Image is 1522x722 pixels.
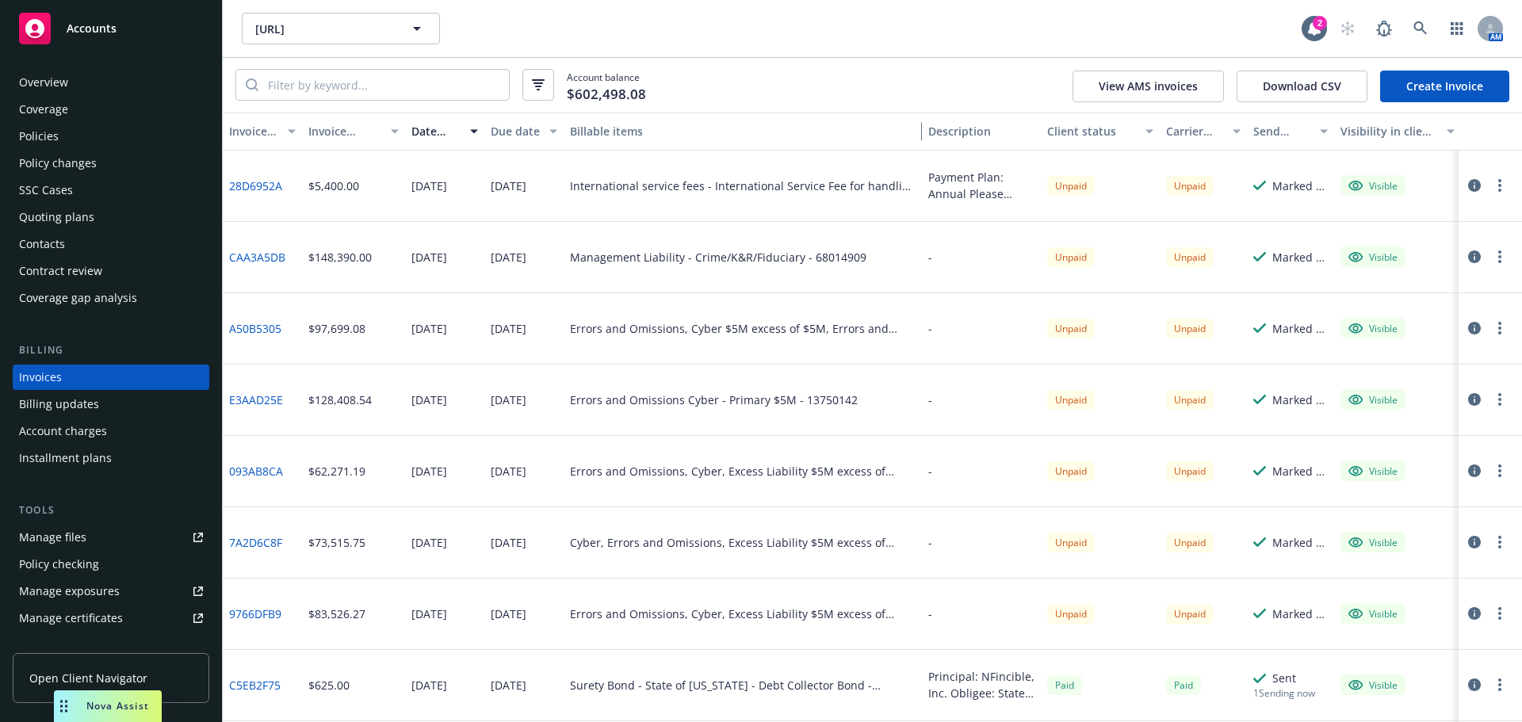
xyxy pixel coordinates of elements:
[411,249,447,265] div: [DATE]
[308,320,365,337] div: $97,699.08
[1166,123,1223,139] div: Carrier status
[1166,675,1201,695] div: Paid
[1348,678,1398,692] div: Visible
[54,690,74,722] div: Drag to move
[1047,533,1095,552] div: Unpaid
[1166,247,1214,267] div: Unpaid
[570,677,916,693] div: Surety Bond - State of [US_STATE] - Debt Collector Bond - 1117397
[928,534,932,551] div: -
[928,668,1034,701] div: Principal: NFincible, Inc. Obligee: State of [US_STATE] Bond Amount: $50,000 Debt Collector Bond ...
[19,151,97,176] div: Policy changes
[411,178,447,194] div: [DATE]
[411,320,447,337] div: [DATE]
[1348,464,1398,478] div: Visible
[491,463,526,479] div: [DATE]
[928,392,932,408] div: -
[308,677,350,693] div: $625.00
[491,249,526,265] div: [DATE]
[19,365,62,390] div: Invoices
[491,605,526,622] div: [DATE]
[1272,178,1328,194] div: Marked as sent
[255,21,392,37] span: [URL]
[1441,13,1473,44] a: Switch app
[564,113,922,151] button: Billable items
[1405,13,1436,44] a: Search
[570,178,916,194] div: International service fees - International Service Fee for handling 3 countries. ($1,800/per coun...
[308,123,381,139] div: Invoice amount
[1166,319,1214,338] div: Unpaid
[13,392,209,417] a: Billing updates
[13,632,209,658] a: Manage claims
[1047,390,1095,410] div: Unpaid
[1166,461,1214,481] div: Unpaid
[13,418,209,444] a: Account charges
[19,204,94,230] div: Quoting plans
[19,97,68,122] div: Coverage
[1272,249,1328,265] div: Marked as sent
[491,677,526,693] div: [DATE]
[13,204,209,230] a: Quoting plans
[928,169,1034,202] div: Payment Plan: Annual Please remit payment upon receipt. Thank you!
[1348,178,1398,193] div: Visible
[570,534,916,551] div: Cyber, Errors and Omissions, Excess Liability $5M excess of $15M, Errors and Omissions, Cyber - E...
[229,677,281,693] a: C5EB2F75
[1073,71,1224,102] button: View AMS invoices
[1348,606,1398,621] div: Visible
[308,249,372,265] div: $148,390.00
[1272,605,1328,622] div: Marked as sent
[1041,113,1160,151] button: Client status
[1160,113,1247,151] button: Carrier status
[1166,176,1214,196] div: Unpaid
[1047,319,1095,338] div: Unpaid
[13,70,209,95] a: Overview
[1334,113,1461,151] button: Visibility in client dash
[922,113,1041,151] button: Description
[1272,320,1328,337] div: Marked as sent
[13,445,209,471] a: Installment plans
[308,178,359,194] div: $5,400.00
[13,502,209,518] div: Tools
[13,6,209,51] a: Accounts
[302,113,405,151] button: Invoice amount
[411,123,461,139] div: Date issued
[1348,392,1398,407] div: Visible
[229,392,283,408] a: E3AAD25E
[19,231,65,257] div: Contacts
[13,151,209,176] a: Policy changes
[13,342,209,358] div: Billing
[13,365,209,390] a: Invoices
[19,285,137,311] div: Coverage gap analysis
[1253,123,1310,139] div: Send result
[13,552,209,577] a: Policy checking
[1368,13,1400,44] a: Report a Bug
[29,670,147,686] span: Open Client Navigator
[258,70,509,100] input: Filter by keyword...
[1348,321,1398,335] div: Visible
[1332,13,1363,44] a: Start snowing
[308,463,365,479] div: $62,271.19
[1272,463,1328,479] div: Marked as sent
[229,605,281,622] a: 9766DFB9
[570,605,916,622] div: Errors and Omissions, Cyber, Excess Liability $5M excess of $10M, Errors and Omissions, Cyber - E...
[567,71,646,100] span: Account balance
[570,320,916,337] div: Errors and Omissions, Cyber $5M excess of $5M, Errors and Omissions, Cyber - $5M xs $5M - MTE9049...
[928,123,1034,139] div: Description
[1313,16,1327,30] div: 2
[229,534,282,551] a: 7A2D6C8F
[229,178,282,194] a: 28D6952A
[19,124,59,149] div: Policies
[491,178,526,194] div: [DATE]
[1047,675,1082,695] div: Paid
[570,123,916,139] div: Billable items
[19,418,107,444] div: Account charges
[491,123,540,139] div: Due date
[54,690,162,722] button: Nova Assist
[67,22,117,35] span: Accounts
[411,605,447,622] div: [DATE]
[13,525,209,550] a: Manage files
[1047,461,1095,481] div: Unpaid
[1166,390,1214,410] div: Unpaid
[491,534,526,551] div: [DATE]
[1047,123,1136,139] div: Client status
